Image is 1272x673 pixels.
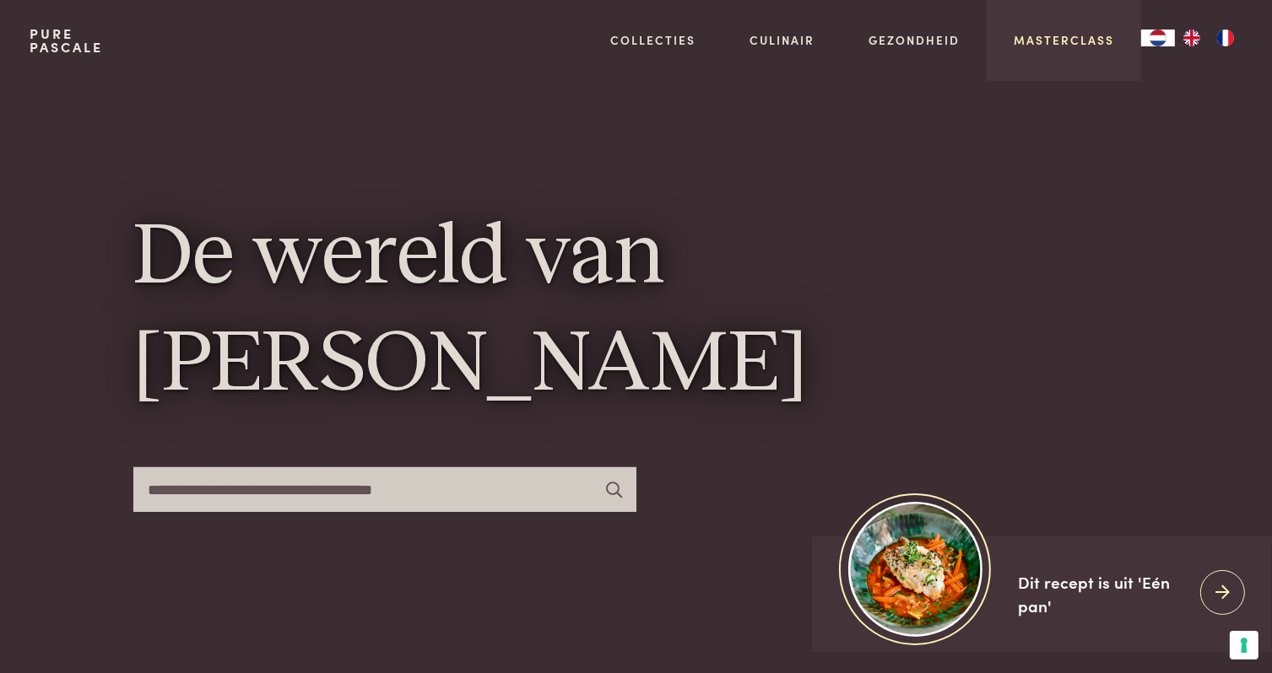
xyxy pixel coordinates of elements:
[1175,30,1209,46] a: EN
[1018,570,1187,618] div: Dit recept is uit 'Eén pan'
[1209,30,1242,46] a: FR
[848,502,982,636] img: https://admin.purepascale.com/wp-content/uploads/2025/08/home_recept_link.jpg
[133,205,1139,420] h1: De wereld van [PERSON_NAME]
[1141,30,1242,46] aside: Language selected: Nederlands
[611,31,696,49] a: Collecties
[1175,30,1242,46] ul: Language list
[869,31,960,49] a: Gezondheid
[1141,30,1175,46] div: Language
[1014,31,1114,49] a: Masterclass
[812,536,1272,652] a: https://admin.purepascale.com/wp-content/uploads/2025/08/home_recept_link.jpg Dit recept is uit '...
[750,31,815,49] a: Culinair
[30,27,103,54] a: PurePascale
[1230,631,1258,660] button: Uw voorkeuren voor toestemming voor trackingtechnologieën
[1141,30,1175,46] a: NL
